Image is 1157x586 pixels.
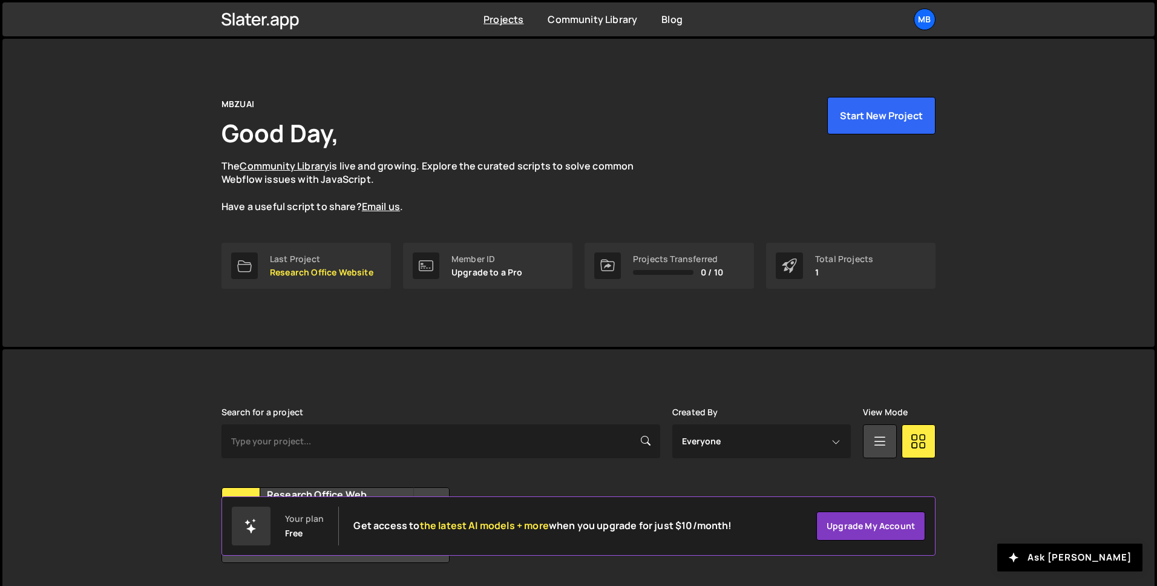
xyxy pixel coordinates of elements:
[270,268,373,277] p: Research Office Website
[451,268,523,277] p: Upgrade to a Pro
[285,514,324,524] div: Your plan
[451,254,523,264] div: Member ID
[221,424,660,458] input: Type your project...
[548,13,637,26] a: Community Library
[221,116,339,150] h1: Good Day,
[701,268,723,277] span: 0 / 10
[222,488,260,526] div: Re
[815,268,873,277] p: 1
[353,520,732,532] h2: Get access to when you upgrade for just $10/month!
[285,528,303,538] div: Free
[270,254,373,264] div: Last Project
[483,13,523,26] a: Projects
[997,544,1142,571] button: Ask [PERSON_NAME]
[633,254,723,264] div: Projects Transferred
[827,97,936,134] button: Start New Project
[240,159,329,173] a: Community Library
[661,13,683,26] a: Blog
[221,407,303,417] label: Search for a project
[672,407,718,417] label: Created By
[221,159,657,214] p: The is live and growing. Explore the curated scripts to solve common Webflow issues with JavaScri...
[914,8,936,30] a: MB
[221,487,450,563] a: Re Research Office Website Created by [PERSON_NAME][EMAIL_ADDRESS][DOMAIN_NAME] 10 pages, last up...
[221,243,391,289] a: Last Project Research Office Website
[267,488,413,501] h2: Research Office Website
[221,97,254,111] div: MBZUAI
[816,512,925,541] a: Upgrade my account
[863,407,908,417] label: View Mode
[420,519,549,532] span: the latest AI models + more
[815,254,873,264] div: Total Projects
[362,200,400,213] a: Email us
